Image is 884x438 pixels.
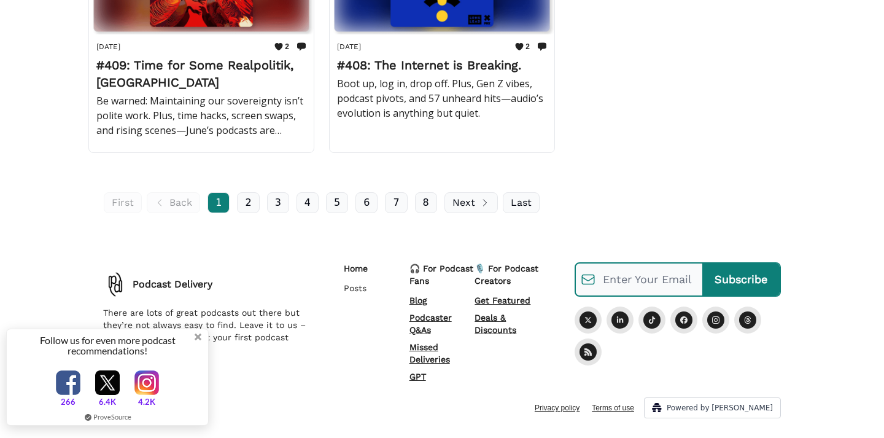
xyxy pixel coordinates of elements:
img: twitterlogo [95,370,120,395]
a: Twitter [575,307,602,334]
a: Instagram [702,307,729,334]
p: Boot up, log in, drop off. Plus, Gen Z vibes, podcast pivots, and 57 unheard hits—audio’s evoluti... [337,76,547,120]
a: ProveSource [93,412,131,422]
a: 5 [326,192,348,213]
h2: #409: Time for Some Realpolitik, [GEOGRAPHIC_DATA] [96,57,306,91]
span: Follow us for even more podcast recommendations! [40,334,176,356]
input: Enter Your Email [595,266,702,293]
p: 🎧 For Podcast Fans [409,262,475,287]
span: 2 [525,42,530,52]
a: Last [503,192,540,213]
a: Powered by [PERSON_NAME] [644,397,781,418]
a: [DATE]2#409: Time for Some Realpolitik, [GEOGRAPHIC_DATA]Be warned: Maintaining our sovereignty i... [96,42,306,138]
span: 6.4K [99,396,116,407]
a: [DATE]2#408: The Internet is Breaking.Boot up, log in, drop off. Plus, Gen Z vibes, podcast pivot... [337,42,547,120]
a: RSS [575,338,602,366]
a: GPT [409,370,475,383]
a: 4 [297,192,319,213]
img: facebooklogo [56,370,80,395]
p: 🎙️ For Podcast Creators [475,262,540,287]
a: Threads [734,307,761,334]
time: [DATE] [96,42,120,51]
img: There are lots of great podcasts out there but they’re not always easy to find. Leave it to us – ... [103,272,128,297]
a: Get Featured [475,294,540,307]
a: Blog [409,294,475,307]
p: Home [344,262,409,275]
span: 2 [285,42,289,52]
a: 3 [267,192,289,213]
span: 4.2K [138,396,155,407]
a: 7 [385,192,407,213]
a: Privacy policy [535,403,580,413]
p: There are lots of great podcasts out there but they’re not always easy to find. Leave it to us – ... [103,307,309,356]
a: Tiktok [638,307,665,334]
a: 2 [237,192,259,213]
a: Facebook [670,307,697,334]
a: 6 [355,192,378,213]
a: Terms of use [592,403,634,413]
a: Posts [344,282,409,294]
a: 1 [207,192,230,213]
h2: #408: The Internet is Breaking. [337,57,547,74]
img: instagramlogo [134,370,159,395]
a: Next [444,192,498,213]
p: Podcast Delivery [133,277,212,292]
input: Subscribe [702,264,780,295]
a: LinkedIn [607,307,634,334]
p: © 2025 Podcast Delivery. [103,403,442,413]
a: Missed Deliveries [409,341,475,366]
p: Be warned: Maintaining our sovereignty isn’t polite work. Plus, time hacks, screen swaps, and ris... [96,93,306,138]
a: Podcaster Q&As [409,311,475,336]
a: 8 [415,192,437,213]
a: Deals & Discounts [475,311,540,336]
span: Powered by [PERSON_NAME] [667,403,773,413]
time: [DATE] [337,42,361,51]
span: 266 [61,396,76,407]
